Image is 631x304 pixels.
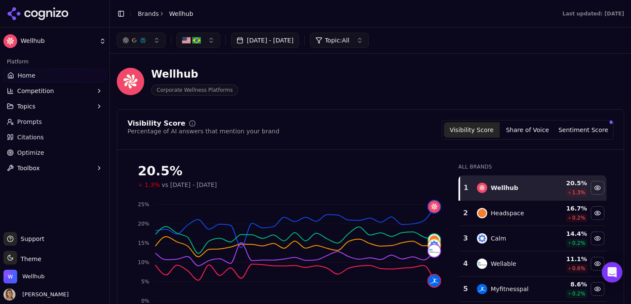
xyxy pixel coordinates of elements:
button: Sentiment Score [555,122,611,138]
tr: 5myfitnesspalMyfitnesspal8.6%0.2%Hide myfitnesspal data [459,277,607,302]
a: Home [3,69,106,82]
span: 0.2 % [572,214,585,221]
tr: 2headspaceHeadspace16.7%0.2%Hide headspace data [459,201,607,226]
tspan: 25% [138,202,149,208]
img: calm [477,233,487,244]
div: 3 [463,233,469,244]
button: Visibility Score [444,122,500,138]
tspan: 5% [141,279,149,285]
button: Share of Voice [500,122,555,138]
a: Prompts [3,115,106,129]
tspan: 10% [138,259,149,265]
div: Calm [491,234,506,243]
img: wellhub [428,201,440,213]
img: BR [192,36,201,45]
img: US [182,36,191,45]
button: Hide wellhub data [591,181,604,195]
span: Wellhub [21,37,96,45]
div: Visibility Score [127,120,185,127]
button: Open organization switcher [3,270,45,283]
a: Optimize [3,146,106,160]
span: Prompts [17,117,42,126]
tr: 1wellhubWellhub20.5%1.3%Hide wellhub data [459,175,607,201]
div: Last updated: [DATE] [562,10,624,17]
img: Rita Reis [3,289,15,301]
div: 1 [464,183,469,193]
div: Headspace [491,209,524,217]
nav: breadcrumb [138,9,193,18]
div: 8.6 % [550,280,587,289]
div: 5 [463,284,469,294]
span: 0.6 % [572,265,585,272]
button: Hide headspace data [591,206,604,220]
div: 20.5% [138,163,441,179]
div: Myfitnesspal [491,285,528,293]
div: 11.1 % [550,255,587,263]
div: Wellable [491,259,516,268]
button: Topics [3,99,106,113]
img: wellhub [477,183,487,193]
span: 0.2 % [572,290,585,297]
span: 1.3 % [572,189,585,196]
button: Hide myfitnesspal data [591,282,604,296]
img: wellable [477,259,487,269]
tspan: 0% [141,298,149,304]
img: Wellhub [117,68,144,95]
span: Topics [17,102,36,111]
div: Wellhub [491,184,518,192]
span: vs [DATE] - [DATE] [162,181,217,189]
span: Wellhub [22,273,45,280]
img: myfitnesspal [477,284,487,294]
button: Hide calm data [591,232,604,245]
span: 0.2 % [572,240,585,247]
span: Corporate Wellness Platforms [151,84,238,96]
div: Percentage of AI answers that mention your brand [127,127,279,135]
tspan: 20% [138,221,149,227]
span: Citations [17,133,44,141]
a: Brands [138,10,159,17]
div: Platform [3,55,106,69]
button: [DATE] - [DATE] [231,33,299,48]
div: 16.7 % [550,204,587,213]
span: Home [18,71,35,80]
img: Wellhub [3,270,17,283]
div: Wellhub [151,67,238,81]
span: Theme [17,256,41,262]
button: Toolbox [3,161,106,175]
button: Competition [3,84,106,98]
span: Competition [17,87,54,95]
span: Support [17,235,44,243]
span: [PERSON_NAME] [19,291,69,298]
img: wellable [428,245,440,257]
img: headspace [428,234,440,246]
img: Wellhub [3,34,17,48]
tr: 4wellableWellable11.1%0.6%Hide wellable data [459,251,607,277]
span: 1.3% [145,181,160,189]
button: Open user button [3,289,69,301]
div: Open Intercom Messenger [602,262,622,283]
div: 14.4 % [550,229,587,238]
img: calm [428,239,440,251]
div: 2 [463,208,469,218]
tr: 3calmCalm14.4%0.2%Hide calm data [459,226,607,251]
a: Citations [3,130,106,144]
span: Topic: All [325,36,349,45]
div: 4 [463,259,469,269]
span: Optimize [17,148,44,157]
div: All Brands [458,163,607,170]
tspan: 15% [138,240,149,246]
img: headspace [477,208,487,218]
span: Toolbox [17,164,40,172]
img: myfitnesspal [428,275,440,287]
button: Hide wellable data [591,257,604,271]
div: 20.5 % [550,179,587,187]
span: Wellhub [169,9,193,18]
